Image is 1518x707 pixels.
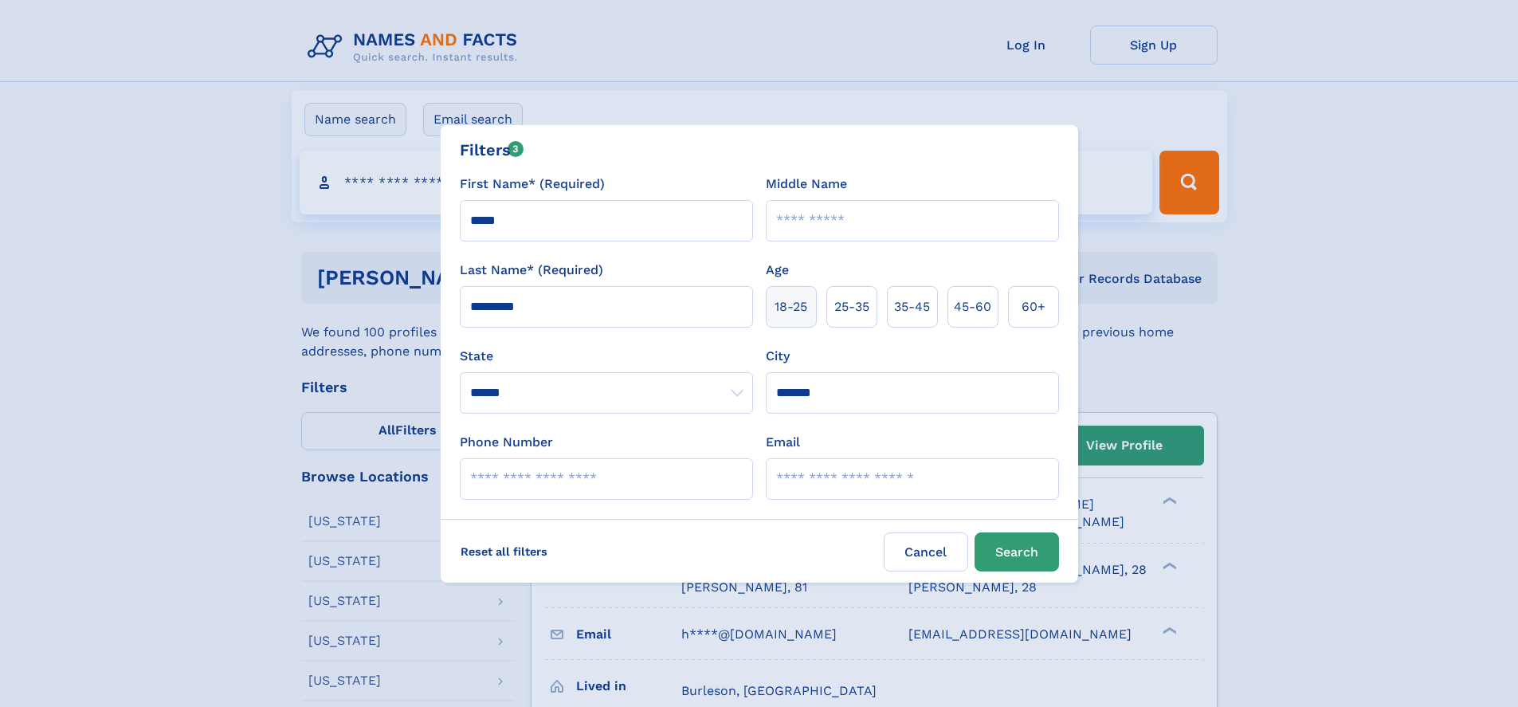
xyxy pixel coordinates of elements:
[954,297,991,316] span: 45‑60
[775,297,807,316] span: 18‑25
[460,175,605,194] label: First Name* (Required)
[766,433,800,452] label: Email
[975,532,1059,571] button: Search
[460,433,553,452] label: Phone Number
[450,532,558,571] label: Reset all filters
[460,261,603,280] label: Last Name* (Required)
[460,347,753,366] label: State
[766,261,789,280] label: Age
[766,347,790,366] label: City
[1022,297,1045,316] span: 60+
[766,175,847,194] label: Middle Name
[834,297,869,316] span: 25‑35
[894,297,930,316] span: 35‑45
[460,138,524,162] div: Filters
[884,532,968,571] label: Cancel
